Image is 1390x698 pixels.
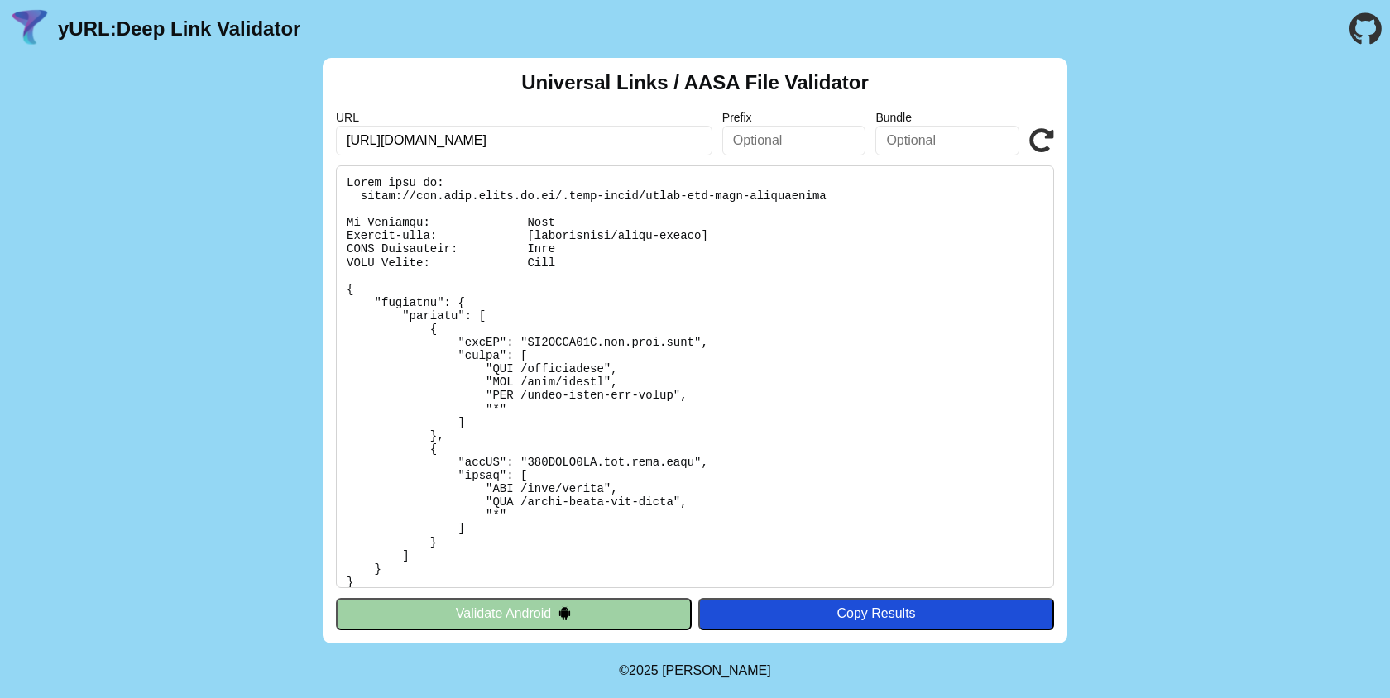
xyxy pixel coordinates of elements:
a: Michael Ibragimchayev's Personal Site [662,663,771,677]
h2: Universal Links / AASA File Validator [521,71,869,94]
a: yURL:Deep Link Validator [58,17,300,41]
button: Copy Results [698,598,1054,629]
img: yURL Logo [8,7,51,50]
label: URL [336,111,712,124]
span: 2025 [629,663,659,677]
pre: Lorem ipsu do: sitam://con.adip.elits.do.ei/.temp-incid/utlab-etd-magn-aliquaenima Mi Veniamqu: N... [336,165,1054,588]
input: Optional [875,126,1019,155]
label: Bundle [875,111,1019,124]
label: Prefix [722,111,866,124]
input: Required [336,126,712,155]
img: droidIcon.svg [558,606,572,620]
button: Validate Android [336,598,692,629]
footer: © [619,643,770,698]
div: Copy Results [707,606,1046,621]
input: Optional [722,126,866,155]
